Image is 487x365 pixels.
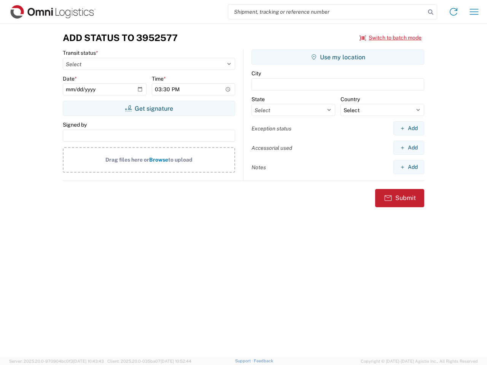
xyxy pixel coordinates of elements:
[9,359,104,363] span: Server: 2025.20.0-970904bc0f3
[149,157,168,163] span: Browse
[63,101,235,116] button: Get signature
[105,157,149,163] span: Drag files here or
[251,164,266,171] label: Notes
[63,75,77,82] label: Date
[251,49,424,65] button: Use my location
[63,32,178,43] h3: Add Status to 3952577
[361,358,478,365] span: Copyright © [DATE]-[DATE] Agistix Inc., All Rights Reserved
[251,70,261,77] label: City
[228,5,425,19] input: Shipment, tracking or reference number
[107,359,191,363] span: Client: 2025.20.0-035ba07
[251,125,291,132] label: Exception status
[161,359,191,363] span: [DATE] 10:52:44
[393,141,424,155] button: Add
[168,157,193,163] span: to upload
[393,121,424,135] button: Add
[375,189,424,207] button: Submit
[152,75,166,82] label: Time
[63,49,98,56] label: Transit status
[251,96,265,103] label: State
[251,144,292,151] label: Accessorial used
[393,160,424,174] button: Add
[341,96,360,103] label: Country
[235,359,254,363] a: Support
[254,359,273,363] a: Feedback
[360,32,422,44] button: Switch to batch mode
[73,359,104,363] span: [DATE] 10:43:43
[63,121,87,128] label: Signed by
